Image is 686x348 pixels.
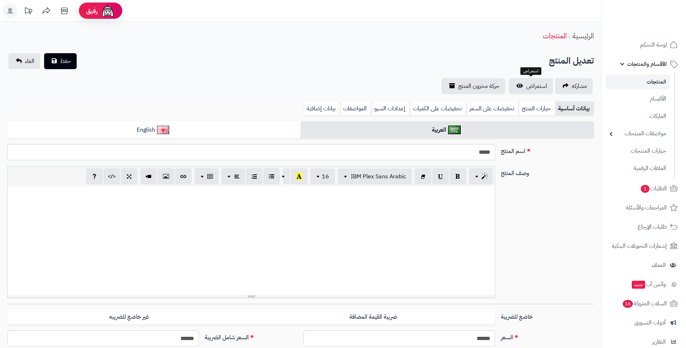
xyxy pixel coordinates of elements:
[631,279,666,289] span: وآتس آب
[7,121,301,139] a: English
[606,161,670,176] a: الملفات الرقمية
[606,295,682,312] a: السلات المتروكة16
[549,54,594,68] h2: تعديل المنتج
[25,57,34,65] span: الغاء
[543,30,567,41] a: المنتجات
[498,310,597,321] label: خاضع للضريبة
[606,75,670,89] a: المنتجات
[157,126,170,134] img: English
[371,101,410,116] a: إعدادات السيو
[622,298,667,309] span: السلات المتروكة
[498,166,597,178] label: وصف المنتج
[410,101,466,116] a: تخفيضات على الكميات
[634,318,666,328] span: أدوات التسويق
[640,184,650,193] span: 1
[606,180,682,197] a: الطلبات1
[60,57,71,65] span: حفظ
[8,53,40,69] a: الغاء
[606,199,682,216] a: المراجعات والأسئلة
[509,78,553,94] a: استعراض
[606,91,670,107] a: الأقسام
[86,7,98,15] span: رفيق
[19,4,37,20] a: تحديثات المنصة
[632,281,645,289] span: جديد
[310,169,335,184] button: 16
[612,241,667,251] span: إشعارات التحويلات البنكية
[606,237,682,255] a: إشعارات التحويلات البنكية
[606,36,682,54] a: لوحة التحكم
[498,144,597,156] label: اسم المنتج
[338,169,412,184] button: IBM Plex Sans Arabic
[640,183,667,194] span: الطلبات
[606,126,670,141] a: مواصفات المنتجات
[351,172,406,181] span: IBM Plex Sans Arabic
[526,82,547,90] span: استعراض
[627,59,667,69] span: الأقسام والمنتجات
[304,101,340,116] a: بيانات إضافية
[626,203,667,213] span: المراجعات والأسئلة
[640,40,667,50] span: لوحة التحكم
[301,121,594,139] a: العربية
[572,30,594,41] a: الرئيسية
[340,101,371,116] a: المواصفات
[606,143,670,159] a: خيارات المنتجات
[101,4,115,18] img: ai-face.png
[442,78,505,94] a: حركة مخزون المنتج
[637,13,679,28] img: logo-2.png
[7,310,251,324] label: غير خاضع للضريبه
[519,101,555,116] a: خيارات المنتج
[448,126,461,134] img: العربية
[458,82,499,90] span: حركة مخزون المنتج
[466,101,519,116] a: تخفيضات على السعر
[202,330,301,342] label: السعر شامل الضريبة
[251,310,495,324] label: ضريبة القيمة المضافة
[606,109,670,124] a: الماركات
[652,260,666,270] span: العملاء
[572,82,587,90] span: مشاركه
[622,300,633,308] span: 16
[322,172,329,181] span: 16
[652,337,666,347] span: التقارير
[498,330,597,342] label: السعر
[638,222,667,232] span: طلبات الإرجاع
[606,256,682,274] a: العملاء
[606,218,682,235] a: طلبات الإرجاع
[44,53,77,69] button: حفظ
[606,276,682,293] a: وآتس آبجديد
[555,78,593,94] a: مشاركه
[606,314,682,331] a: أدوات التسويق
[520,67,541,75] div: استعراض
[555,101,594,116] a: بيانات أساسية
